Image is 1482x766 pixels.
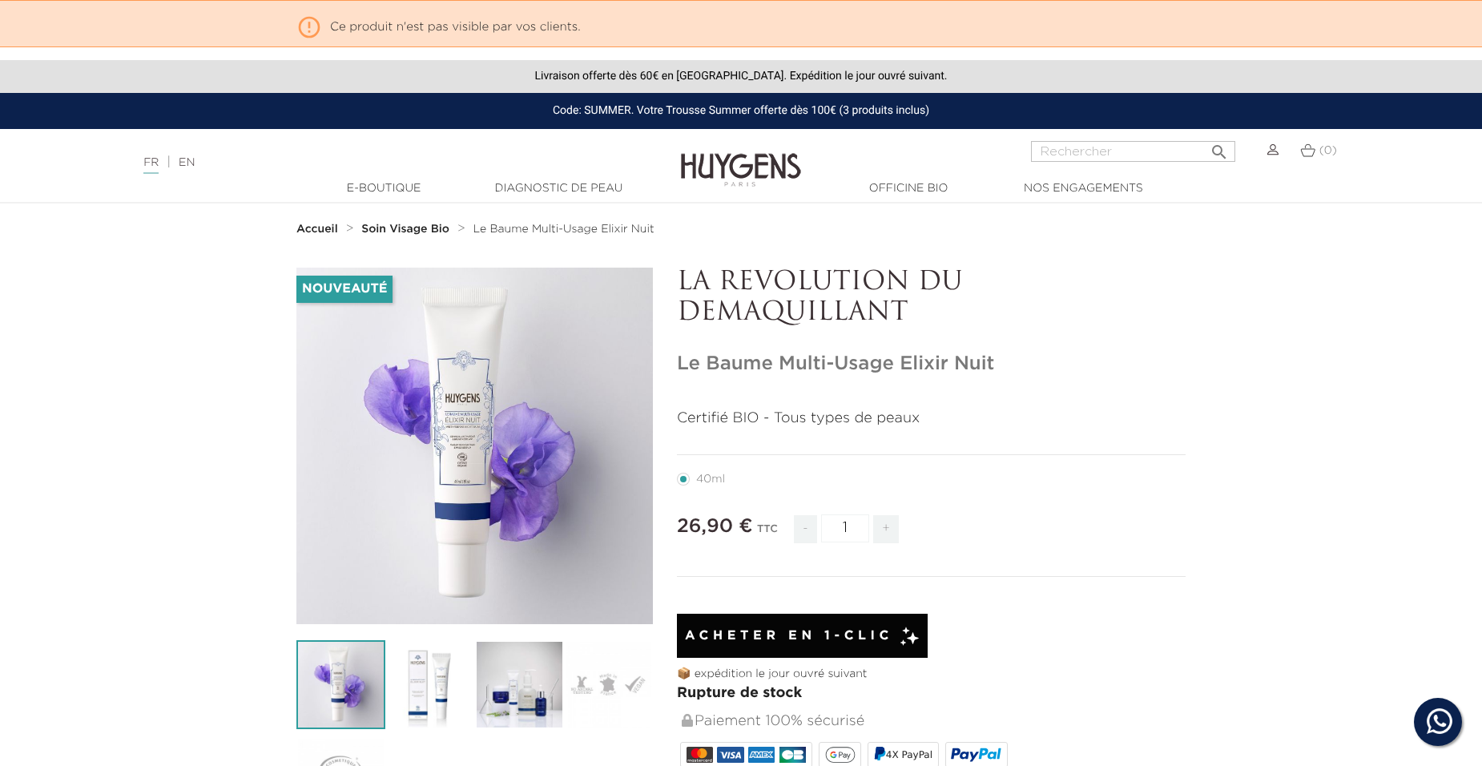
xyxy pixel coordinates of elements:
[361,224,449,235] strong: Soin Visage Bio
[886,749,932,760] span: 4X PayPal
[478,180,638,197] a: Diagnostic de peau
[825,747,856,763] img: google_pay
[296,10,1186,37] p: Ce produit n'est pas visible par vos clients.
[135,153,606,172] div: |
[748,747,775,763] img: AMEX
[677,517,753,536] span: 26,90 €
[794,515,816,543] span: -
[1210,138,1229,157] i: 
[1319,145,1337,156] span: (0)
[677,408,1186,429] p: Certifié BIO - Tous types de peaux
[821,514,869,542] input: Quantité
[677,473,744,486] label: 40ml
[681,127,801,189] img: Huygens
[717,747,743,763] img: VISA
[304,180,464,197] a: E-Boutique
[296,276,393,303] li: Nouveauté
[361,223,453,236] a: Soin Visage Bio
[1031,141,1235,162] input: Rechercher
[682,714,693,727] img: Paiement 100% sécurisé
[677,666,1186,683] p: 📦 expédition le jour ouvré suivant
[779,747,806,763] img: CB_NATIONALE
[1003,180,1163,197] a: Nos engagements
[828,180,989,197] a: Officine Bio
[757,512,778,555] div: TTC
[296,223,341,236] a: Accueil
[143,157,159,174] a: FR
[296,224,338,235] strong: Accueil
[1205,136,1234,158] button: 
[473,223,654,236] a: Le Baume Multi-Usage Elixir Nuit
[687,747,713,763] img: MASTERCARD
[677,353,1186,376] h1: Le Baume Multi-Usage Elixir Nuit
[179,157,195,168] a: EN
[296,10,322,36] i: 
[873,515,899,543] span: +
[677,268,1186,329] p: LA REVOLUTION DU DEMAQUILLANT
[677,686,802,700] span: Rupture de stock
[680,704,1186,739] div: Paiement 100% sécurisé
